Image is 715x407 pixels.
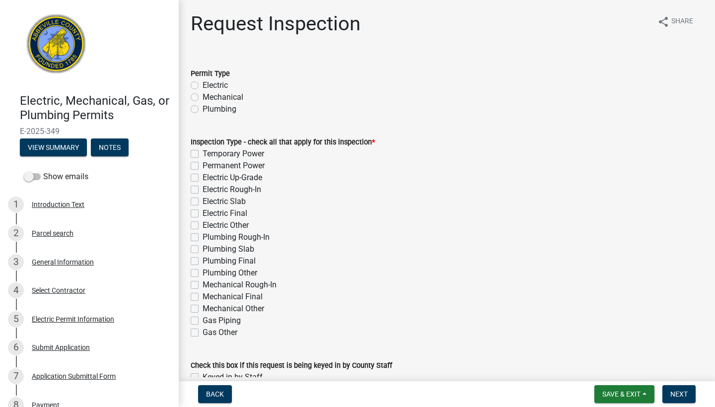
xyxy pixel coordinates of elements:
label: Mechanical [203,91,243,103]
button: shareShare [649,12,701,31]
label: Plumbing Rough-In [203,231,270,243]
label: Electric Slab [203,196,246,207]
div: 3 [8,254,24,270]
button: Back [198,385,232,403]
div: Select Contractor [32,287,85,294]
span: Next [670,390,688,398]
div: 2 [8,225,24,241]
label: Check this box if this request is being keyed in by County Staff [191,362,392,369]
span: Save & Exit [602,390,641,398]
label: Keyed in by Staff [203,371,263,383]
button: Notes [91,138,129,156]
label: Permit Type [191,70,230,77]
label: Electric Final [203,207,247,219]
div: Introduction Text [32,201,84,208]
wm-modal-confirm: Notes [91,144,129,152]
label: Electric Other [203,219,249,231]
div: General Information [32,259,94,266]
label: Mechanical Other [203,303,264,315]
span: E-2025-349 [20,127,159,136]
h4: Electric, Mechanical, Gas, or Plumbing Permits [20,94,171,123]
span: Back [206,390,224,398]
label: Plumbing [203,103,236,115]
div: 5 [8,311,24,327]
button: View Summary [20,138,87,156]
div: Submit Application [32,344,90,351]
label: Mechanical Final [203,291,263,303]
div: 7 [8,368,24,384]
button: Next [662,385,696,403]
label: Plumbing Other [203,267,257,279]
div: Parcel search [32,230,73,237]
label: Mechanical Rough-In [203,279,277,291]
label: Gas Other [203,327,237,339]
label: Gas Piping [203,315,241,327]
span: Share [671,16,693,28]
i: share [657,16,669,28]
label: Temporary Power [203,148,264,160]
div: 1 [8,197,24,212]
label: Inspection Type - check all that apply for this inspection [191,139,375,146]
div: Application Submittal Form [32,373,116,380]
label: Electric [203,79,228,91]
div: Electric Permit Information [32,316,114,323]
label: Permanent Power [203,160,265,172]
div: 4 [8,282,24,298]
label: Plumbing Final [203,255,256,267]
img: Abbeville County, South Carolina [20,10,93,83]
wm-modal-confirm: Summary [20,144,87,152]
div: 6 [8,339,24,355]
button: Save & Exit [594,385,654,403]
label: Plumbing Slab [203,243,254,255]
label: Electric Up-Grade [203,172,262,184]
h1: Request Inspection [191,12,360,36]
label: Show emails [24,171,88,183]
label: Electric Rough-In [203,184,261,196]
